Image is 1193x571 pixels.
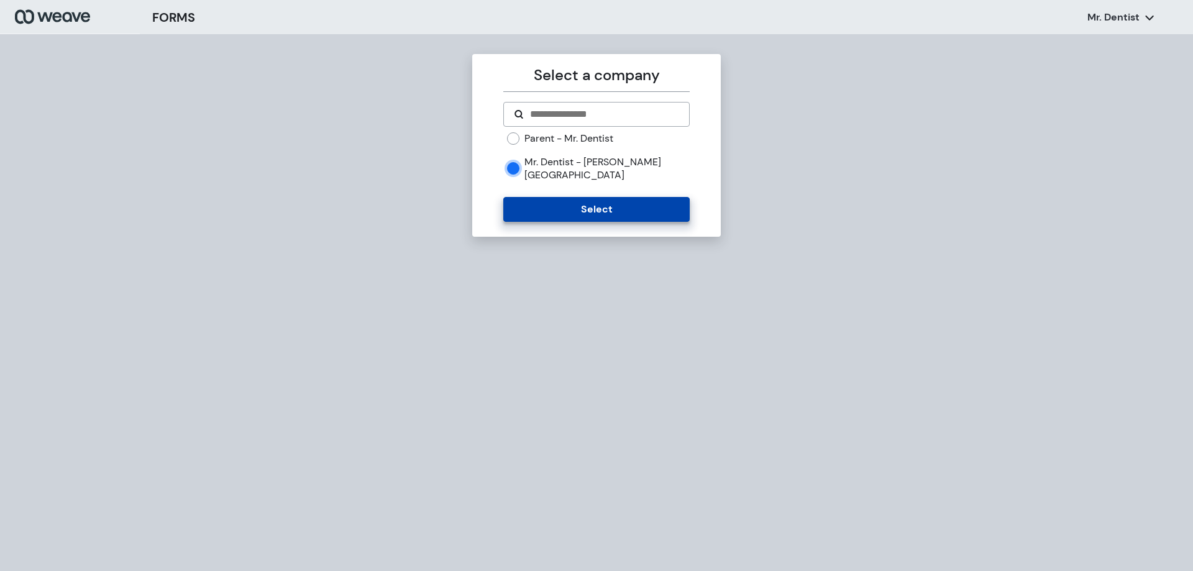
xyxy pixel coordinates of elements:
[524,132,613,145] label: Parent - Mr. Dentist
[152,8,195,27] h3: FORMS
[524,155,689,182] label: Mr. Dentist - [PERSON_NAME][GEOGRAPHIC_DATA]
[503,197,689,222] button: Select
[529,107,679,122] input: Search
[503,64,689,86] p: Select a company
[1087,11,1140,24] p: Mr. Dentist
